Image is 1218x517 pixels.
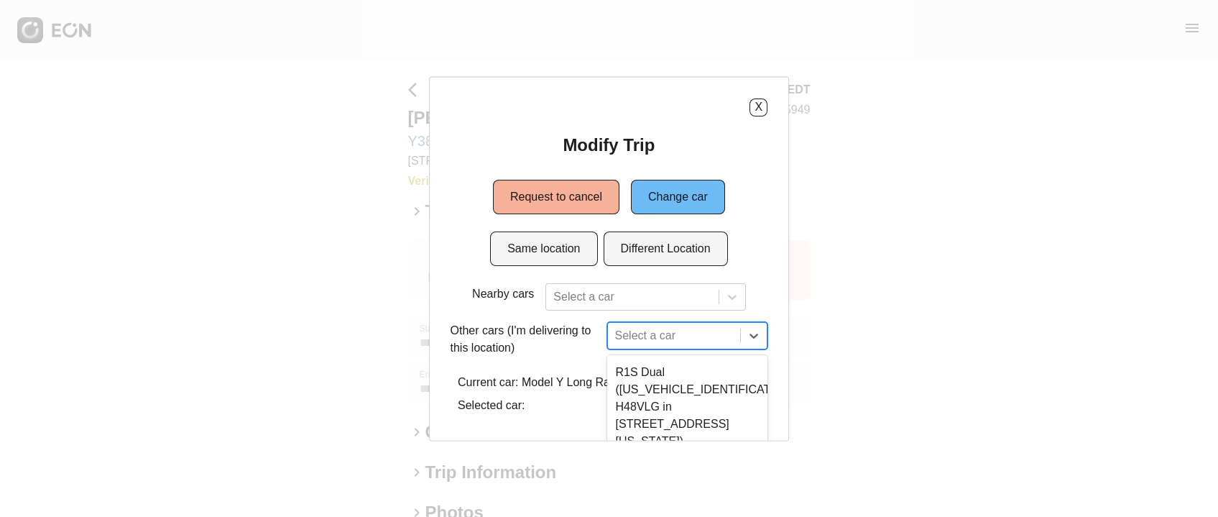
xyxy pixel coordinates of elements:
[451,321,601,356] p: Other cars (I'm delivering to this location)
[607,357,768,455] div: R1S Dual ([US_VEHICLE_IDENTIFICATION_NUMBER] H48VLG in [STREET_ADDRESS][US_STATE])
[631,179,725,214] button: Change car
[472,285,534,302] p: Nearby cars
[458,373,760,390] p: Current car: Model Y Long Range AWD (Y38UGL in 11101)
[563,133,655,156] h2: Modify Trip
[458,396,760,413] p: Selected car:
[490,231,597,265] button: Same location
[493,179,619,214] button: Request to cancel
[604,231,728,265] button: Different Location
[749,98,767,116] button: X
